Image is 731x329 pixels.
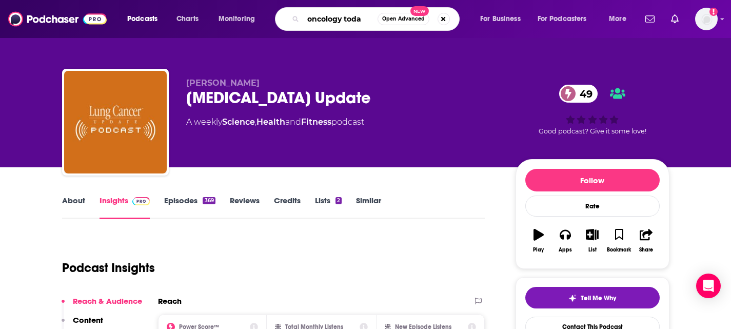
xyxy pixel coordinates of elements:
span: Podcasts [127,12,157,26]
div: List [588,247,597,253]
a: Episodes369 [164,196,215,219]
a: Charts [170,11,205,27]
span: Monitoring [219,12,255,26]
a: Credits [274,196,301,219]
a: Show notifications dropdown [641,10,659,28]
button: Share [633,222,659,259]
span: New [410,6,429,16]
span: Open Advanced [382,16,425,22]
img: User Profile [695,8,718,30]
button: Open AdvancedNew [378,13,429,25]
span: Tell Me Why [581,294,616,302]
div: 369 [203,197,215,204]
div: Open Intercom Messenger [696,274,721,298]
button: Play [525,222,552,259]
span: For Business [480,12,521,26]
a: 49 [559,85,598,103]
button: open menu [602,11,639,27]
span: Good podcast? Give it some love! [539,127,646,135]
button: tell me why sparkleTell Me Why [525,287,660,308]
p: Reach & Audience [73,296,142,306]
div: Apps [559,247,572,253]
div: Rate [525,196,660,217]
button: Apps [552,222,579,259]
div: A weekly podcast [186,116,364,128]
button: open menu [120,11,171,27]
a: InsightsPodchaser Pro [100,196,150,219]
img: Podchaser - Follow, Share and Rate Podcasts [8,9,107,29]
a: Science [222,117,255,127]
span: and [285,117,301,127]
span: More [609,12,626,26]
button: List [579,222,605,259]
button: Bookmark [606,222,633,259]
img: tell me why sparkle [568,294,577,302]
div: Search podcasts, credits, & more... [285,7,469,31]
button: Follow [525,169,660,191]
div: 2 [335,197,342,204]
a: Show notifications dropdown [667,10,683,28]
span: , [255,117,256,127]
a: Health [256,117,285,127]
div: Bookmark [607,247,631,253]
p: Content [73,315,103,325]
span: Logged in as untitledpartners [695,8,718,30]
span: [PERSON_NAME] [186,78,260,88]
a: Fitness [301,117,331,127]
a: Similar [356,196,381,219]
img: Podchaser Pro [132,197,150,205]
div: 49Good podcast? Give it some love! [516,78,669,142]
button: Show profile menu [695,8,718,30]
input: Search podcasts, credits, & more... [303,11,378,27]
a: Reviews [230,196,260,219]
h2: Reach [158,296,182,306]
span: Charts [176,12,199,26]
img: Lung Cancer Update [64,71,167,173]
h1: Podcast Insights [62,260,155,276]
a: About [62,196,85,219]
svg: Add a profile image [709,8,718,16]
button: open menu [531,11,602,27]
button: Reach & Audience [62,296,142,315]
div: Share [639,247,653,253]
a: Lists2 [315,196,342,219]
span: 49 [569,85,598,103]
button: open menu [473,11,534,27]
button: open menu [211,11,268,27]
div: Play [533,247,544,253]
span: For Podcasters [538,12,587,26]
